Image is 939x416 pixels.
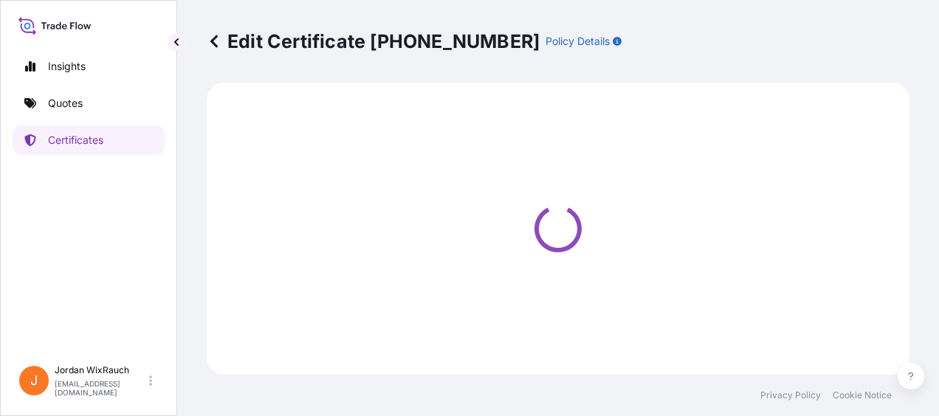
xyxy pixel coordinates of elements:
[55,379,146,397] p: [EMAIL_ADDRESS][DOMAIN_NAME]
[760,389,821,401] a: Privacy Policy
[13,125,165,155] a: Certificates
[13,89,165,118] a: Quotes
[207,30,540,53] p: Edit Certificate [PHONE_NUMBER]
[13,52,165,81] a: Insights
[48,96,83,111] p: Quotes
[48,59,86,74] p: Insights
[30,373,38,388] span: J
[48,133,103,148] p: Certificates
[546,34,610,49] p: Policy Details
[833,389,892,401] a: Cookie Notice
[216,91,901,366] div: Loading
[55,364,146,376] p: Jordan WixRauch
